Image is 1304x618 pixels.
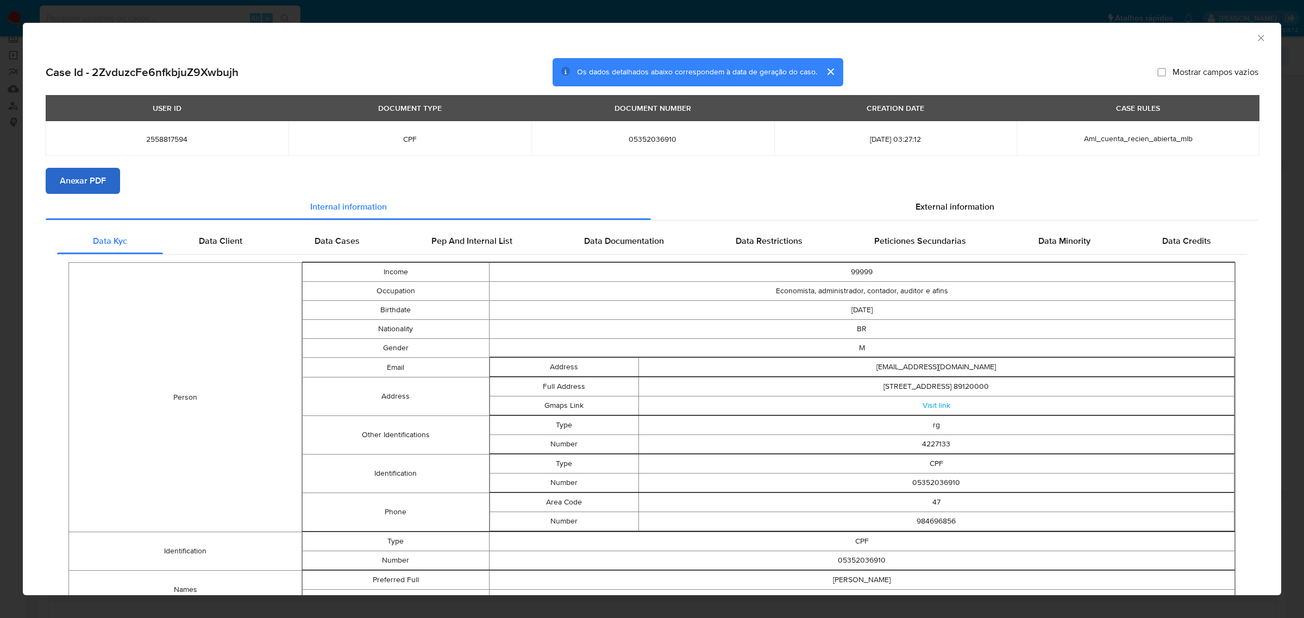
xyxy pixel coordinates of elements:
[490,455,638,474] td: Type
[303,493,489,532] td: Phone
[638,358,1234,377] td: [EMAIL_ADDRESS][DOMAIN_NAME]
[490,396,638,415] td: Gmaps Link
[315,235,360,247] span: Data Cases
[303,416,489,455] td: Other Identifications
[60,169,106,193] span: Anexar PDF
[303,320,489,339] td: Nationality
[489,551,1235,570] td: 05352036910
[93,235,127,247] span: Data Kyc
[489,590,1235,609] td: [PERSON_NAME]
[489,282,1235,301] td: Economista, administrador, contador, auditor e afins
[303,358,489,377] td: Email
[489,532,1235,551] td: CPF
[303,263,489,282] td: Income
[69,532,302,571] td: Identification
[638,474,1234,493] td: 05352036910
[489,339,1235,358] td: M
[303,377,489,416] td: Address
[490,377,638,396] td: Full Address
[46,194,1258,220] div: Detailed info
[57,228,1247,254] div: Detailed internal info
[1256,33,1265,42] button: Fechar a janela
[1162,235,1211,247] span: Data Credits
[638,455,1234,474] td: CPF
[923,400,950,411] a: Visit link
[860,99,931,117] div: CREATION DATE
[1038,235,1090,247] span: Data Minority
[817,59,843,85] button: cerrar
[490,493,638,512] td: Area Code
[46,65,239,79] h2: Case Id - 2ZvduzcFe6nfkbjuZ9Xwbujh
[59,134,275,144] span: 2558817594
[490,435,638,454] td: Number
[577,67,817,78] span: Os dados detalhados abaixo correspondem à data de geração do caso.
[787,134,1004,144] span: [DATE] 03:27:12
[303,455,489,493] td: Identification
[489,301,1235,320] td: [DATE]
[303,282,489,301] td: Occupation
[1109,99,1167,117] div: CASE RULES
[69,263,302,532] td: Person
[638,377,1234,396] td: [STREET_ADDRESS] 89120000
[1157,68,1166,77] input: Mostrar campos vazios
[916,200,994,213] span: External information
[490,416,638,435] td: Type
[1084,133,1193,144] span: Aml_cuenta_recien_abierta_mlb
[638,493,1234,512] td: 47
[489,571,1235,590] td: [PERSON_NAME]
[489,320,1235,339] td: BR
[608,99,698,117] div: DOCUMENT NUMBER
[199,235,242,247] span: Data Client
[490,512,638,531] td: Number
[638,512,1234,531] td: 984696856
[303,590,489,609] td: Legal
[584,235,664,247] span: Data Documentation
[23,23,1281,595] div: closure-recommendation-modal
[490,474,638,493] td: Number
[638,435,1234,454] td: 4227133
[303,551,489,570] td: Number
[544,134,761,144] span: 05352036910
[69,571,302,609] td: Names
[146,99,188,117] div: USER ID
[310,200,387,213] span: Internal information
[302,134,518,144] span: CPF
[303,301,489,320] td: Birthdate
[46,168,120,194] button: Anexar PDF
[372,99,448,117] div: DOCUMENT TYPE
[489,263,1235,282] td: 99999
[303,339,489,358] td: Gender
[490,358,638,377] td: Address
[1173,67,1258,78] span: Mostrar campos vazios
[874,235,966,247] span: Peticiones Secundarias
[303,532,489,551] td: Type
[638,416,1234,435] td: rg
[431,235,512,247] span: Pep And Internal List
[303,571,489,590] td: Preferred Full
[736,235,803,247] span: Data Restrictions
